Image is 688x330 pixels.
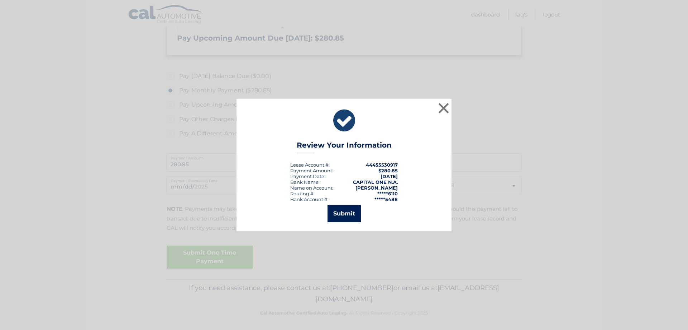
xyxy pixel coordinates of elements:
button: Submit [328,205,361,222]
div: Bank Name: [290,179,320,185]
div: Payment Amount: [290,168,333,173]
div: Routing #: [290,191,315,196]
div: Lease Account #: [290,162,330,168]
strong: 44455530917 [366,162,398,168]
span: $280.85 [378,168,398,173]
div: Bank Account #: [290,196,329,202]
span: [DATE] [381,173,398,179]
span: Payment Date [290,173,324,179]
div: Name on Account: [290,185,334,191]
div: : [290,173,325,179]
button: × [436,101,451,115]
strong: CAPITAL ONE N.A. [353,179,398,185]
h3: Review Your Information [297,141,392,153]
strong: [PERSON_NAME] [355,185,398,191]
